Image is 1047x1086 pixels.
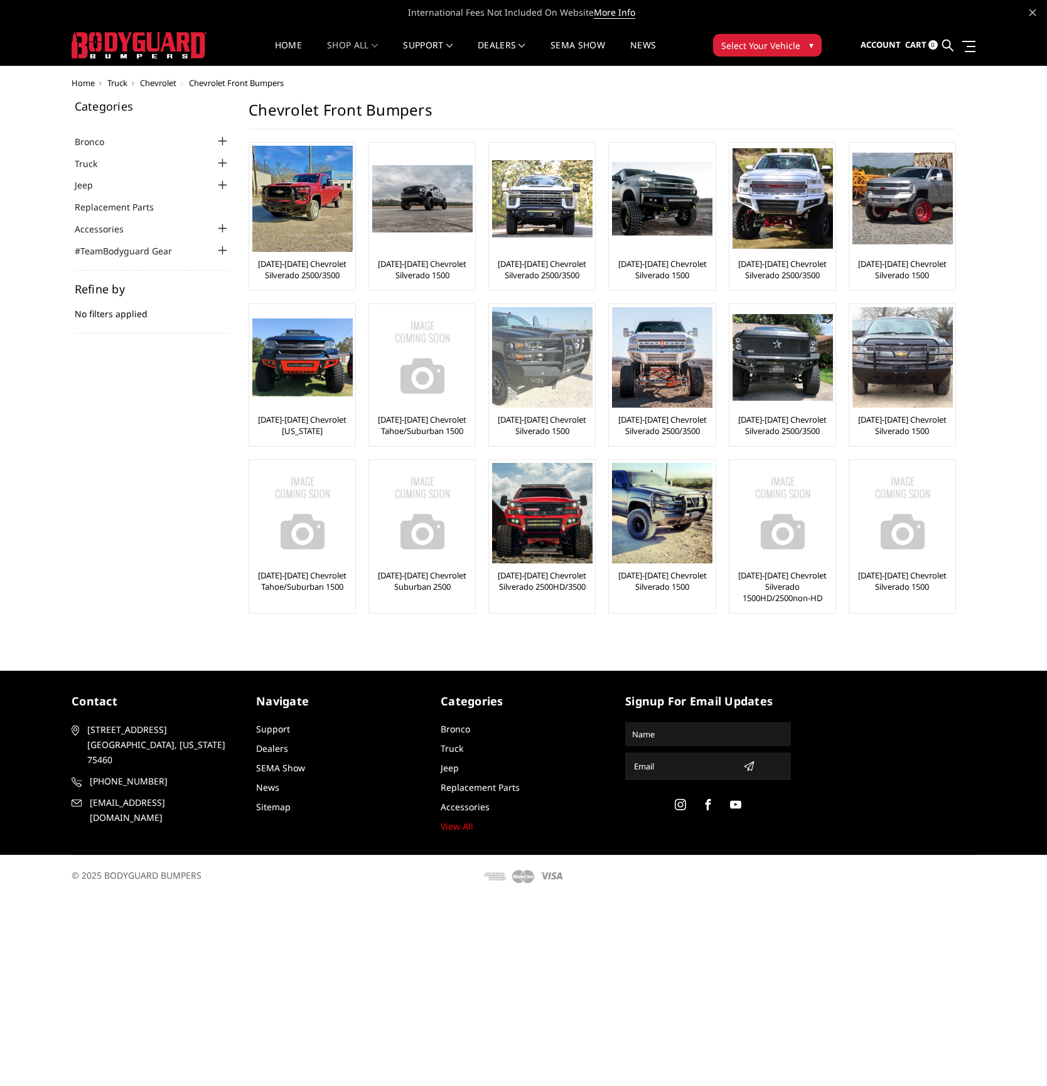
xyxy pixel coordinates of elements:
a: No Image [252,463,352,563]
div: No filters applied [75,283,230,334]
a: [DATE]-[DATE] Chevrolet Silverado 1500HD/2500non-HD [733,570,832,604]
a: More Info [594,6,635,19]
a: Account [861,28,901,62]
span: Chevrolet Front Bumpers [189,77,284,89]
a: #TeamBodyguard Gear [75,244,188,258]
span: 0 [928,40,938,50]
button: Select Your Vehicle [713,34,822,57]
img: No Image [372,307,473,408]
a: No Image [372,463,472,563]
img: No Image [252,463,353,563]
a: [PHONE_NUMBER] [72,774,237,789]
iframe: Chat Widget [984,1026,1047,1086]
h5: Categories [441,693,606,710]
a: Support [403,41,453,65]
img: BODYGUARD BUMPERS [72,32,207,58]
a: [DATE]-[DATE] Chevrolet Tahoe/Suburban 1500 [252,570,352,592]
a: View All [441,820,473,832]
a: Truck [441,742,463,754]
a: No Image [852,463,952,563]
a: Chevrolet [140,77,176,89]
a: [DATE]-[DATE] Chevrolet Silverado 1500 [372,258,472,281]
a: News [256,781,279,793]
a: Sitemap [256,801,291,813]
span: Select Your Vehicle [721,39,800,52]
a: SEMA Show [550,41,605,65]
a: [DATE]-[DATE] Chevrolet Silverado 1500 [852,414,952,437]
a: Jeep [441,762,459,774]
span: [EMAIL_ADDRESS][DOMAIN_NAME] [90,795,235,825]
a: [EMAIL_ADDRESS][DOMAIN_NAME] [72,795,237,825]
input: Email [629,756,738,776]
a: Bronco [441,723,470,735]
a: News [630,41,656,65]
a: Replacement Parts [75,200,169,214]
input: Name [627,724,789,744]
a: [DATE]-[DATE] Chevrolet [US_STATE] [252,414,352,437]
h5: signup for email updates [625,693,791,710]
img: No Image [852,463,953,563]
a: Home [275,41,302,65]
span: Account [861,39,901,50]
a: Accessories [75,222,139,236]
a: [DATE]-[DATE] Chevrolet Silverado 2500/3500 [733,414,832,437]
a: Dealers [256,742,288,754]
a: [DATE]-[DATE] Chevrolet Silverado 2500/3500 [492,258,592,281]
a: [DATE]-[DATE] Chevrolet Silverado 1500 [852,258,952,281]
a: Dealers [478,41,525,65]
a: [DATE]-[DATE] Chevrolet Silverado 1500 [852,570,952,592]
img: No Image [372,463,473,563]
h5: Refine by [75,283,230,295]
h1: Chevrolet Front Bumpers [249,100,954,129]
h5: Categories [75,100,230,112]
a: Truck [107,77,127,89]
a: Truck [75,157,113,170]
a: [DATE]-[DATE] Chevrolet Tahoe/Suburban 1500 [372,414,472,437]
a: Support [256,723,290,735]
a: Replacement Parts [441,781,520,793]
a: Home [72,77,95,89]
a: [DATE]-[DATE] Chevrolet Silverado 1500 [612,570,712,592]
span: [PHONE_NUMBER] [90,774,235,789]
h5: Navigate [256,693,422,710]
a: [DATE]-[DATE] Chevrolet Silverado 2500/3500 [612,414,712,437]
a: Cart 0 [905,28,938,62]
span: ▾ [809,38,813,52]
a: shop all [327,41,378,65]
a: [DATE]-[DATE] Chevrolet Silverado 1500 [492,414,592,437]
span: [STREET_ADDRESS] [GEOGRAPHIC_DATA], [US_STATE] 75460 [87,722,233,768]
a: SEMA Show [256,762,305,774]
span: © 2025 BODYGUARD BUMPERS [72,869,201,881]
a: [DATE]-[DATE] Chevrolet Silverado 2500/3500 [733,258,832,281]
a: [DATE]-[DATE] Chevrolet Silverado 2500/3500 [252,258,352,281]
span: Cart [905,39,926,50]
a: [DATE]-[DATE] Chevrolet Silverado 1500 [612,258,712,281]
a: Bronco [75,135,120,148]
a: Accessories [441,801,490,813]
img: No Image [733,463,833,563]
h5: contact [72,693,237,710]
a: [DATE]-[DATE] Chevrolet Suburban 2500 [372,570,472,592]
a: [DATE]-[DATE] Chevrolet Silverado 2500HD/3500 [492,570,592,592]
a: No Image [372,307,472,408]
a: Jeep [75,178,109,192]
